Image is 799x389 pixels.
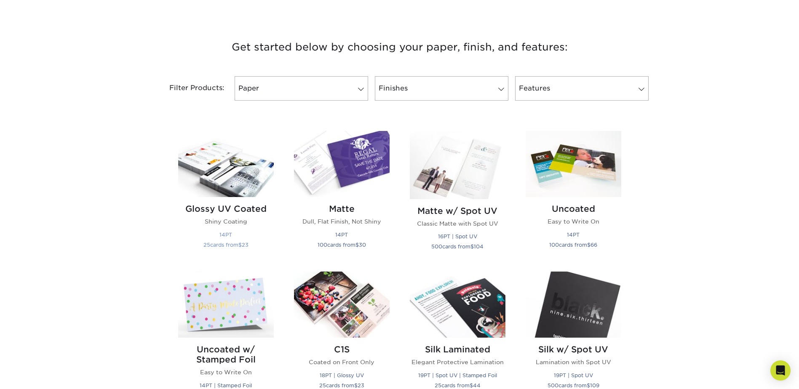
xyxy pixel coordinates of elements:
[319,382,364,389] small: cards from
[515,76,649,101] a: Features
[375,76,508,101] a: Finishes
[770,360,791,381] div: Open Intercom Messenger
[587,382,590,389] span: $
[470,382,473,389] span: $
[153,28,646,66] h3: Get started below by choosing your paper, finish, and features:
[294,131,390,261] a: Matte Postcards Matte Dull, Flat Finish, Not Shiny 14PT 100cards from$30
[435,382,441,389] span: 25
[294,204,390,214] h2: Matte
[438,233,477,240] small: 16PT | Spot UV
[410,358,505,366] p: Elegant Protective Lamination
[242,242,249,248] span: 23
[318,242,327,248] span: 100
[318,242,366,248] small: cards from
[294,217,390,226] p: Dull, Flat Finish, Not Shiny
[410,131,505,261] a: Matte w/ Spot UV Postcards Matte w/ Spot UV Classic Matte with Spot UV 16PT | Spot UV 500cards fr...
[294,344,390,354] h2: C1S
[235,76,368,101] a: Paper
[410,219,505,228] p: Classic Matte with Spot UV
[435,382,481,389] small: cards from
[358,382,364,389] span: 23
[410,131,505,199] img: Matte w/ Spot UV Postcards
[431,243,442,250] span: 500
[355,242,359,248] span: $
[203,242,249,248] small: cards from
[359,242,366,248] span: 30
[410,206,505,216] h2: Matte w/ Spot UV
[335,232,348,238] small: 14PT
[410,344,505,354] h2: Silk Laminated
[591,242,597,248] span: 66
[549,242,559,248] span: 100
[178,217,274,226] p: Shiny Coating
[178,131,274,261] a: Glossy UV Coated Postcards Glossy UV Coated Shiny Coating 14PT 25cards from$23
[178,344,274,365] h2: Uncoated w/ Stamped Foil
[590,382,599,389] span: 109
[178,272,274,338] img: Uncoated w/ Stamped Foil Postcards
[294,131,390,197] img: Matte Postcards
[294,358,390,366] p: Coated on Front Only
[238,242,242,248] span: $
[200,382,252,389] small: 14PT | Stamped Foil
[319,382,326,389] span: 25
[178,368,274,376] p: Easy to Write On
[526,131,621,197] img: Uncoated Postcards
[548,382,599,389] small: cards from
[548,382,558,389] span: 500
[526,204,621,214] h2: Uncoated
[354,382,358,389] span: $
[431,243,484,250] small: cards from
[473,382,481,389] span: 44
[526,131,621,261] a: Uncoated Postcards Uncoated Easy to Write On 14PT 100cards from$66
[526,217,621,226] p: Easy to Write On
[549,242,597,248] small: cards from
[418,372,497,378] small: 19PT | Spot UV | Stamped Foil
[470,243,474,250] span: $
[567,232,580,238] small: 14PT
[294,272,390,338] img: C1S Postcards
[410,272,505,338] img: Silk Laminated Postcards
[320,372,364,378] small: 18PT | Glossy UV
[526,344,621,354] h2: Silk w/ Spot UV
[178,204,274,214] h2: Glossy UV Coated
[178,131,274,197] img: Glossy UV Coated Postcards
[474,243,484,250] span: 104
[587,242,591,248] span: $
[203,242,210,248] span: 25
[219,232,232,238] small: 14PT
[554,372,593,378] small: 19PT | Spot UV
[526,272,621,338] img: Silk w/ Spot UV Postcards
[526,358,621,366] p: Lamination with Spot UV
[147,76,231,101] div: Filter Products:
